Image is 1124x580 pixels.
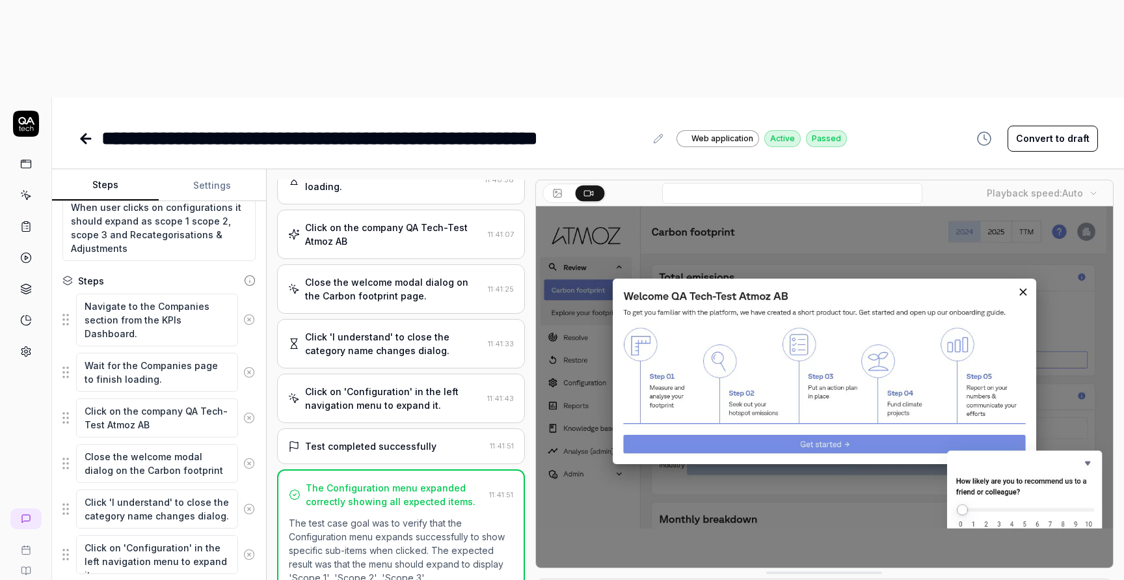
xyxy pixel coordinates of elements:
[305,439,436,453] div: Test completed successfully
[238,496,260,522] button: Remove step
[806,130,847,147] div: Passed
[987,186,1083,200] div: Playback speed:
[488,284,514,294] time: 11:41:25
[488,339,514,348] time: 11:41:33
[489,490,513,499] time: 11:41:51
[306,481,484,508] div: The Configuration menu expanded correctly showing all expected items.
[305,221,483,248] div: Click on the company QA Tech-Test Atmoz AB
[238,307,260,333] button: Remove step
[78,274,104,288] div: Steps
[238,542,260,568] button: Remove step
[305,330,483,357] div: Click 'I understand' to close the category name changes dialog.
[238,359,260,385] button: Remove step
[62,398,256,438] div: Suggestions
[52,170,159,201] button: Steps
[305,385,482,412] div: Click on 'Configuration' in the left navigation menu to expand it.
[5,534,46,555] a: Book a call with us
[1008,126,1098,152] button: Convert to draft
[62,293,256,347] div: Suggestions
[62,352,256,393] div: Suggestions
[62,443,256,484] div: Suggestions
[238,450,260,476] button: Remove step
[62,489,256,529] div: Suggestions
[238,405,260,431] button: Remove step
[10,508,42,529] a: New conversation
[305,166,479,193] div: Wait for the Companies page to finish loading.
[5,555,46,576] a: Documentation
[676,130,759,147] a: Web application
[487,394,514,403] time: 11:41:43
[485,175,514,184] time: 11:40:56
[159,170,265,201] button: Settings
[969,126,1000,152] button: View version history
[490,441,514,450] time: 11:41:51
[62,534,256,575] div: Suggestions
[691,133,753,145] span: Web application
[488,230,514,239] time: 11:41:07
[305,275,483,303] div: Close the welcome modal dialog on the Carbon footprint page.
[764,130,801,147] div: Active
